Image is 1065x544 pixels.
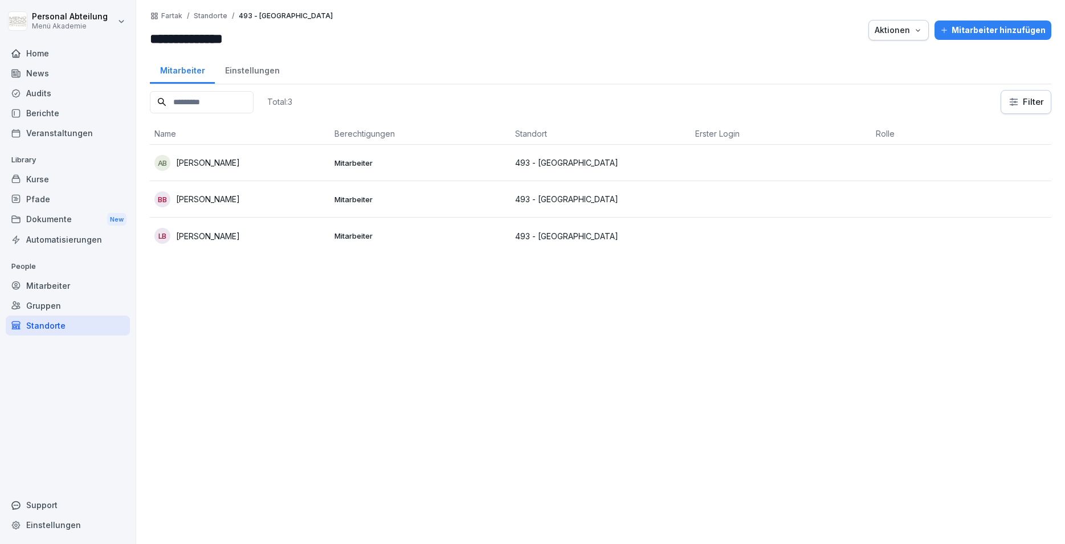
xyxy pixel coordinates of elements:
a: News [6,63,130,83]
p: Total: 3 [267,96,292,107]
th: Name [150,123,330,145]
div: LB [154,228,170,244]
p: 493 - [GEOGRAPHIC_DATA] [515,230,686,242]
p: / [187,12,189,20]
p: [PERSON_NAME] [176,193,240,205]
div: AB [154,155,170,171]
th: Standort [511,123,691,145]
button: Filter [1001,91,1051,113]
button: Aktionen [868,20,929,40]
a: Fartak [161,12,182,20]
div: Support [6,495,130,515]
a: Mitarbeiter [6,276,130,296]
a: Kurse [6,169,130,189]
a: Automatisierungen [6,230,130,249]
th: Rolle [871,123,1051,145]
a: Standorte [6,316,130,336]
p: 493 - [GEOGRAPHIC_DATA] [515,193,686,205]
p: Library [6,151,130,169]
a: DokumenteNew [6,209,130,230]
p: Personal Abteilung [32,12,108,22]
p: Menü Akademie [32,22,108,30]
p: 493 - [GEOGRAPHIC_DATA] [239,12,333,20]
p: [PERSON_NAME] [176,157,240,169]
p: 493 - [GEOGRAPHIC_DATA] [515,157,686,169]
div: Mitarbeiter hinzufügen [940,24,1046,36]
button: Mitarbeiter hinzufügen [935,21,1051,40]
p: [PERSON_NAME] [176,230,240,242]
a: Veranstaltungen [6,123,130,143]
a: Audits [6,83,130,103]
p: Mitarbeiter [334,158,505,168]
div: New [107,213,127,226]
p: People [6,257,130,276]
a: Berichte [6,103,130,123]
div: BB [154,191,170,207]
p: Mitarbeiter [334,231,505,241]
a: Home [6,43,130,63]
a: Einstellungen [6,515,130,535]
a: Pfade [6,189,130,209]
p: Standorte [194,12,227,20]
div: Filter [1008,96,1044,108]
p: Mitarbeiter [334,194,505,204]
div: Aktionen [875,24,923,36]
a: Mitarbeiter [150,55,215,84]
th: Erster Login [691,123,871,145]
div: Dokumente [6,209,130,230]
a: Einstellungen [215,55,289,84]
p: / [232,12,234,20]
th: Berechtigungen [330,123,510,145]
a: Gruppen [6,296,130,316]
